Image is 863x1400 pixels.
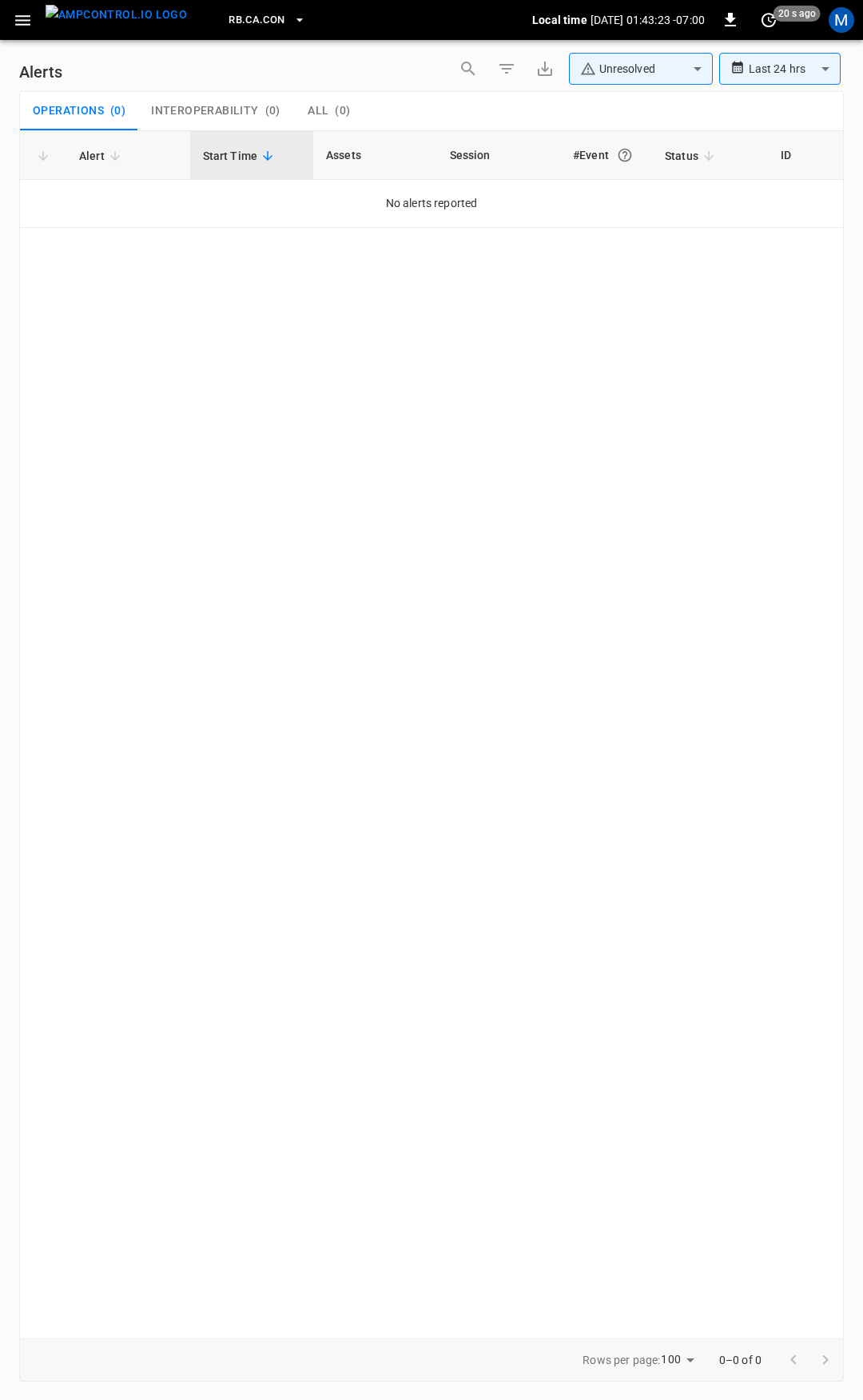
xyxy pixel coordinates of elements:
[46,5,187,25] img: ampcontrol.io logo
[583,1352,660,1368] p: Rows per page:
[335,104,350,118] span: ( 0 )
[591,12,705,28] p: [DATE] 01:43:23 -07:00
[661,1348,699,1371] div: 100
[719,1352,762,1368] p: 0–0 of 0
[829,7,854,33] div: profile-icon
[756,7,781,33] button: set refresh interval
[610,141,639,170] button: An event is a single occurrence of an issue. An alert groups related events for the same asset, m...
[33,104,104,118] span: Operations
[20,180,843,228] td: No alerts reported
[265,104,280,118] span: ( 0 )
[665,146,719,166] span: Status
[532,12,587,28] p: Local time
[308,104,328,118] span: All
[437,131,561,180] th: Session
[774,6,821,22] span: 20 s ago
[79,146,125,166] span: Alert
[110,104,125,118] span: ( 0 )
[313,131,437,180] th: Assets
[749,54,841,84] div: Last 24 hrs
[229,11,284,30] span: RB.CA.CON
[573,141,639,170] div: #Event
[203,146,279,166] span: Start Time
[151,104,258,118] span: Interoperability
[222,5,312,36] button: RB.CA.CON
[580,61,687,78] div: Unresolved
[768,131,843,180] th: ID
[19,59,62,85] h6: Alerts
